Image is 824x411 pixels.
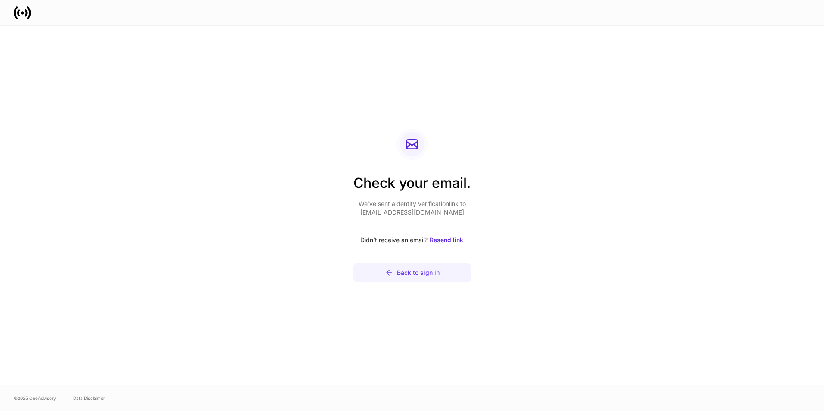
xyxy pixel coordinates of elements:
button: Back to sign in [353,263,471,282]
h2: Check your email. [353,174,471,199]
p: We’ve sent a identity verification link to [EMAIL_ADDRESS][DOMAIN_NAME] [353,199,471,217]
button: Resend link [429,230,464,249]
a: Data Disclaimer [73,395,105,402]
div: Didn’t receive an email? [353,230,471,249]
div: Resend link [430,236,463,244]
span: © 2025 OneAdvisory [14,395,56,402]
div: Back to sign in [397,268,440,277]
